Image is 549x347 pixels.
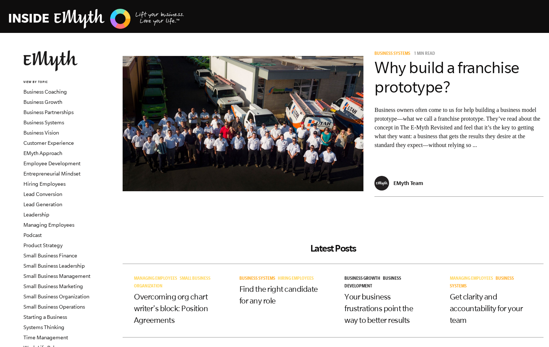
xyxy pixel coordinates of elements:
a: Small Business Operations [23,304,85,310]
a: EMyth Approach [23,150,62,156]
a: Managing Employees [134,276,180,282]
a: Get clarity and accountability for your team [450,292,523,324]
a: Systems Thinking [23,324,64,330]
a: Business Partnerships [23,109,74,115]
a: Business Growth [23,99,62,105]
p: Business owners often come to us for help building a business model prototype—what we call a fran... [374,106,544,150]
a: Business Systems [239,276,278,282]
a: Overcoming org chart writer's block: Position Agreements [134,292,208,324]
h2: Latest Posts [123,243,544,254]
a: Find the right candidate for any role [239,284,318,305]
h6: VIEW BY TOPIC [23,80,112,85]
img: EMyth Business Coaching [9,8,184,30]
a: Entrepreneurial Mindset [23,171,81,177]
a: Employee Development [23,161,81,166]
a: Business Vision [23,130,59,136]
span: Managing Employees [450,276,493,282]
a: Business Systems [450,276,514,289]
a: Small Business Leadership [23,263,85,269]
img: EMyth Team - EMyth [374,176,389,191]
img: EMyth [23,50,78,71]
a: Business Growth [344,276,383,282]
a: Hiring Employees [278,276,316,282]
a: Small Business Finance [23,253,77,259]
a: Your business frustrations point the way to better results [344,292,413,324]
span: Business Systems [374,52,410,57]
a: Leadership [23,212,49,218]
a: Business Coaching [23,89,67,95]
a: Product Strategy [23,242,63,248]
a: Business Systems [23,120,64,125]
a: Small Business Management [23,273,90,279]
p: EMyth Team [393,180,423,186]
span: Hiring Employees [278,276,314,282]
span: Managing Employees [134,276,177,282]
a: Small Business Marketing [23,283,83,289]
a: Why build a franchise prototype? [374,59,519,96]
span: Business Growth [344,276,380,282]
img: business model prototype [123,56,363,191]
iframe: Chat Widget [512,312,549,347]
span: Business Systems [239,276,275,282]
a: Lead Generation [23,201,62,207]
a: Small Business Organization [23,294,89,299]
a: Managing Employees [23,222,74,228]
a: Customer Experience [23,140,74,146]
a: Time Management [23,335,68,340]
a: Podcast [23,232,42,238]
a: Starting a Business [23,314,67,320]
a: Hiring Employees [23,181,66,187]
a: Managing Employees [450,276,496,282]
a: Lead Conversion [23,191,62,197]
p: 1 min read [414,52,435,57]
a: Business Systems [374,52,413,57]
